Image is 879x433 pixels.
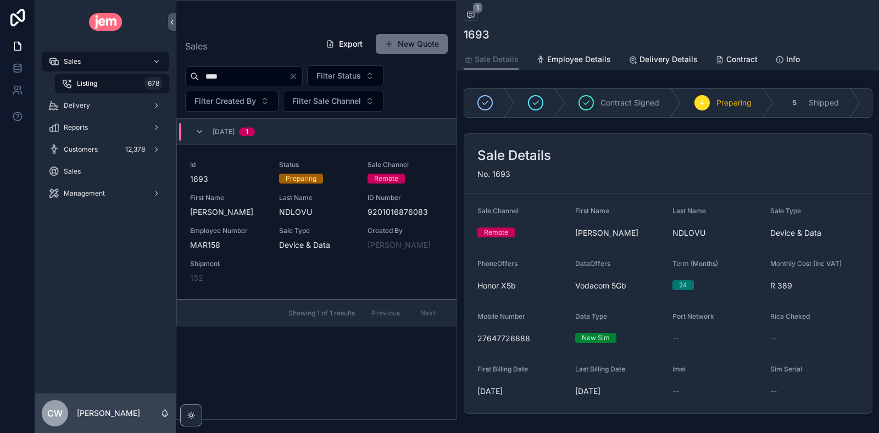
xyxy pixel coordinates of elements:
[190,174,266,185] span: 1693
[190,226,266,235] span: Employee Number
[368,226,443,235] span: Created By
[582,333,610,343] div: New Sim
[575,386,664,397] span: [DATE]
[770,312,810,320] span: Rica Cheked
[672,365,686,373] span: Imei
[536,49,611,71] a: Employee Details
[770,280,859,291] span: R 389
[316,70,361,81] span: Filter Status
[809,97,839,108] span: Shipped
[368,207,443,218] span: 9201016876083
[368,193,443,202] span: ID Number
[64,57,81,66] span: Sales
[55,74,169,93] a: Listing678
[177,145,457,299] a: Id1693StatusPreparingSale ChannelRemoteFirst Name[PERSON_NAME]Last NameNDLOVUID Number92010168760...
[672,207,706,215] span: Last Name
[628,49,698,71] a: Delivery Details
[185,91,279,112] button: Select Button
[190,207,266,218] span: [PERSON_NAME]
[464,49,519,70] a: Sale Details
[42,184,169,203] a: Management
[292,96,361,107] span: Filter Sale Channel
[477,386,566,397] span: [DATE]
[672,227,761,238] span: NDLOVU
[477,365,528,373] span: First Billing Date
[547,54,611,65] span: Employee Details
[289,72,302,81] button: Clear
[194,96,256,107] span: Filter Created By
[307,65,383,86] button: Select Button
[279,207,355,218] span: NDLOVU
[477,312,525,320] span: Mobile Number
[64,145,98,154] span: Customers
[639,54,698,65] span: Delivery Details
[47,407,63,420] span: CW
[42,96,169,115] a: Delivery
[368,160,443,169] span: Sale Channel
[770,207,801,215] span: Sale Type
[190,193,266,202] span: First Name
[286,174,316,184] div: Preparing
[190,273,203,284] a: 132
[89,13,123,31] img: App logo
[279,160,355,169] span: Status
[368,240,431,251] a: [PERSON_NAME]
[64,167,81,176] span: Sales
[672,259,718,268] span: Term (Months)
[575,280,626,291] span: Vodacom 5Gb
[475,54,519,65] span: Sale Details
[700,98,704,107] span: 4
[477,333,566,344] span: 27647726888
[190,259,266,268] span: Shipment
[575,227,664,238] span: [PERSON_NAME]
[679,280,687,290] div: 24
[279,240,355,251] span: Device & Data
[190,160,266,169] span: Id
[770,333,777,344] span: --
[477,147,551,164] h2: Sale Details
[77,408,140,419] p: [PERSON_NAME]
[672,386,679,397] span: --
[575,365,625,373] span: Last Billing Date
[42,52,169,71] a: Sales
[726,54,758,65] span: Contract
[42,118,169,137] a: Reports
[288,309,355,318] span: Showing 1 of 1 results
[477,280,516,291] span: Honor X5b
[464,9,478,23] button: 1
[317,34,371,54] button: Export
[464,27,489,42] h1: 1693
[672,333,679,344] span: --
[279,193,355,202] span: Last Name
[64,101,90,110] span: Delivery
[144,77,163,90] div: 678
[35,44,176,218] div: scrollable content
[64,123,88,132] span: Reports
[770,365,802,373] span: Sim Serial
[283,91,383,112] button: Select Button
[484,227,508,237] div: Remote
[374,174,398,184] div: Remote
[672,312,714,320] span: Port Network
[246,127,248,136] div: 1
[600,97,659,108] span: Contract Signed
[213,127,235,136] span: [DATE]
[64,189,105,198] span: Management
[575,312,607,320] span: Data Type
[715,49,758,71] a: Contract
[477,207,519,215] span: Sale Channel
[472,2,483,13] span: 1
[376,34,448,54] button: New Quote
[786,54,800,65] span: Info
[185,40,207,53] span: Sales
[122,143,148,156] div: 12,378
[575,259,610,268] span: DataOffers
[770,259,842,268] span: Monthly Cost (Inc VAT)
[793,98,797,107] span: 5
[190,240,266,251] span: MAR158
[42,162,169,181] a: Sales
[716,97,752,108] span: Preparing
[477,169,510,179] span: No. 1693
